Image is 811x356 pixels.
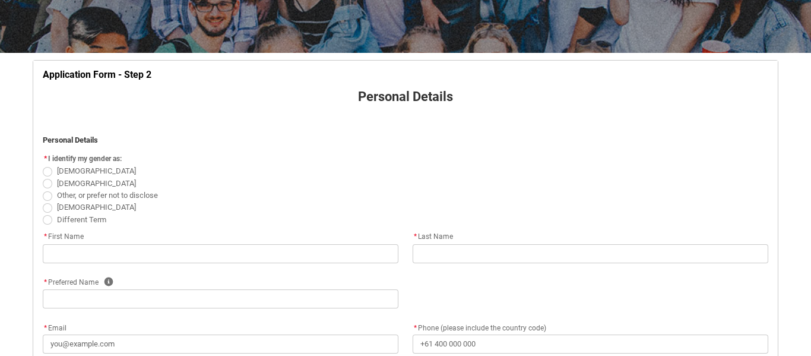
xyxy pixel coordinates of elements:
span: Different Term [57,215,106,224]
input: you@example.com [43,335,398,354]
span: [DEMOGRAPHIC_DATA] [57,166,136,175]
span: First Name [43,232,84,241]
span: Other, or prefer not to disclose [57,191,158,200]
strong: Personal Details [358,89,453,104]
abbr: required [44,155,47,163]
span: [DEMOGRAPHIC_DATA] [57,203,136,212]
span: Preferred Name [43,278,99,286]
abbr: required [414,232,417,241]
abbr: required [44,278,47,286]
input: +61 400 000 000 [413,335,768,354]
abbr: required [44,232,47,241]
label: Phone (please include the country code) [413,320,551,333]
span: I identify my gender as: [48,155,122,163]
label: Email [43,320,71,333]
span: Last Name [413,232,453,241]
strong: Application Form - Step 2 [43,69,151,80]
abbr: required [414,324,417,332]
abbr: required [44,324,47,332]
strong: Personal Details [43,136,98,144]
span: [DEMOGRAPHIC_DATA] [57,179,136,188]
